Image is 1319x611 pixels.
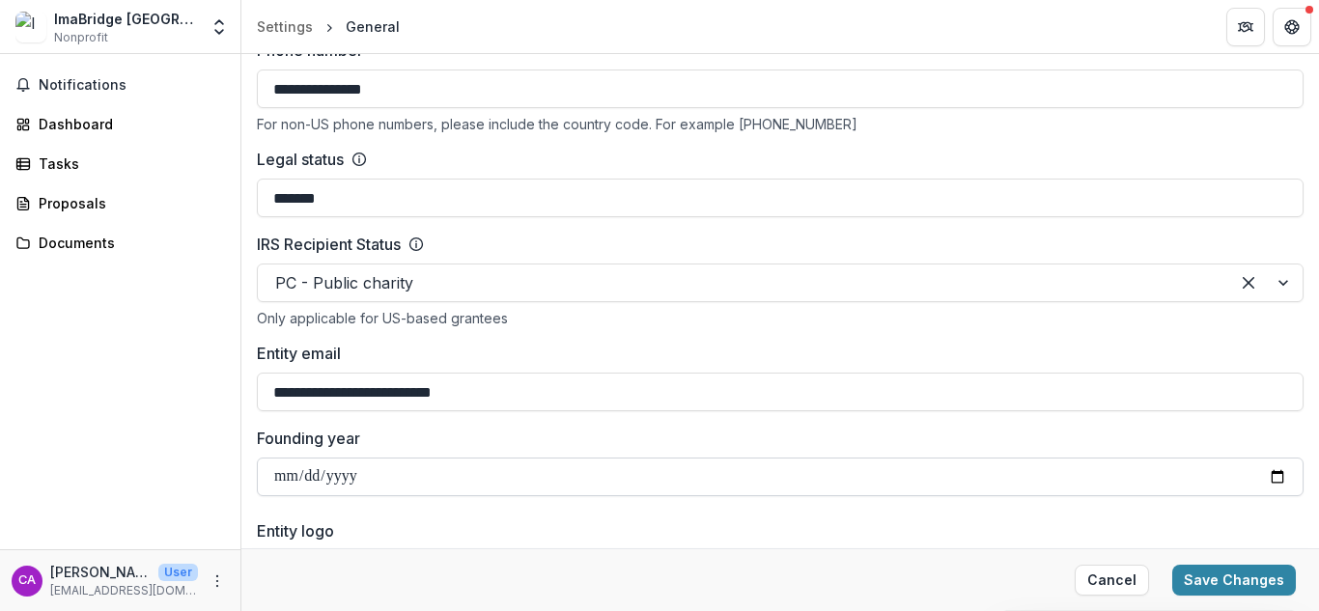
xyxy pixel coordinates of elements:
button: Cancel [1075,565,1149,596]
a: Settings [249,13,321,41]
a: Dashboard [8,108,233,140]
label: Legal status [257,148,344,171]
img: ImaBridge Africa [15,12,46,42]
div: Only applicable for US-based grantees [257,310,1304,326]
a: Proposals [8,187,233,219]
a: Tasks [8,148,233,180]
div: For non-US phone numbers, please include the country code. For example [PHONE_NUMBER] [257,116,1304,132]
button: Notifications [8,69,233,100]
a: Documents [8,227,233,259]
button: Partners [1226,8,1265,46]
div: ImaBridge [GEOGRAPHIC_DATA] [54,9,198,29]
button: Open entity switcher [206,8,233,46]
div: Tasks [39,153,217,174]
div: Clear selected options [1233,267,1264,298]
label: Entity logo [257,519,1292,542]
span: Nonprofit [54,29,108,46]
p: User [158,564,198,581]
button: More [206,569,229,593]
button: Save Changes [1172,565,1296,596]
label: Founding year [257,427,1292,450]
div: Cecilia Adams [18,574,36,587]
nav: breadcrumb [249,13,407,41]
div: Proposals [39,193,217,213]
div: General [346,16,400,37]
p: [PERSON_NAME] [50,562,151,582]
label: IRS Recipient Status [257,233,401,256]
p: [EMAIL_ADDRESS][DOMAIN_NAME] [50,582,198,599]
div: Documents [39,233,217,253]
div: Settings [257,16,313,37]
div: Dashboard [39,114,217,134]
span: Notifications [39,77,225,94]
button: Get Help [1273,8,1311,46]
label: Entity email [257,342,1292,365]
